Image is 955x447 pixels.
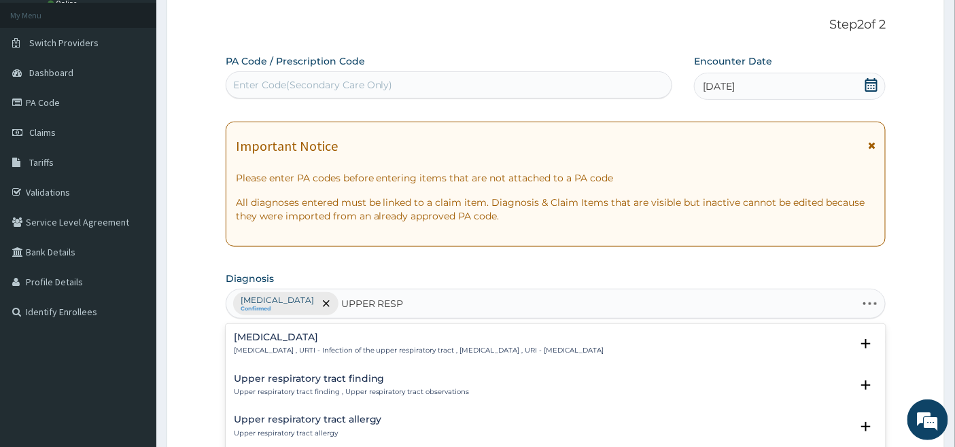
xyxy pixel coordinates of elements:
[236,171,876,185] p: Please enter PA codes before entering items that are not attached to a PA code
[234,332,604,342] h4: [MEDICAL_DATA]
[236,196,876,223] p: All diagnoses entered must be linked to a claim item. Diagnosis & Claim Items that are visible bu...
[223,7,256,39] div: Minimize live chat window
[236,139,338,154] h1: Important Notice
[29,156,54,168] span: Tariffs
[234,346,604,355] p: [MEDICAL_DATA] , URTI - Infection of the upper respiratory tract , [MEDICAL_DATA] , URI - [MEDICA...
[29,67,73,79] span: Dashboard
[226,18,886,33] p: Step 2 of 2
[233,78,393,92] div: Enter Code(Secondary Care Only)
[7,300,259,348] textarea: Type your message and hit 'Enter'
[858,377,874,393] i: open select status
[241,295,314,306] p: [MEDICAL_DATA]
[234,374,470,384] h4: Upper respiratory tract finding
[858,418,874,435] i: open select status
[29,126,56,139] span: Claims
[858,336,874,352] i: open select status
[694,54,772,68] label: Encounter Date
[320,298,332,310] span: remove selection option
[226,272,274,285] label: Diagnosis
[226,54,365,68] label: PA Code / Prescription Code
[234,429,382,438] p: Upper respiratory tract allergy
[234,387,470,397] p: Upper respiratory tract finding , Upper respiratory tract observations
[79,136,188,273] span: We're online!
[71,76,228,94] div: Chat with us now
[703,79,735,93] span: [DATE]
[234,414,382,425] h4: Upper respiratory tract allergy
[25,68,55,102] img: d_794563401_company_1708531726252_794563401
[241,306,314,312] small: Confirmed
[29,37,99,49] span: Switch Providers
